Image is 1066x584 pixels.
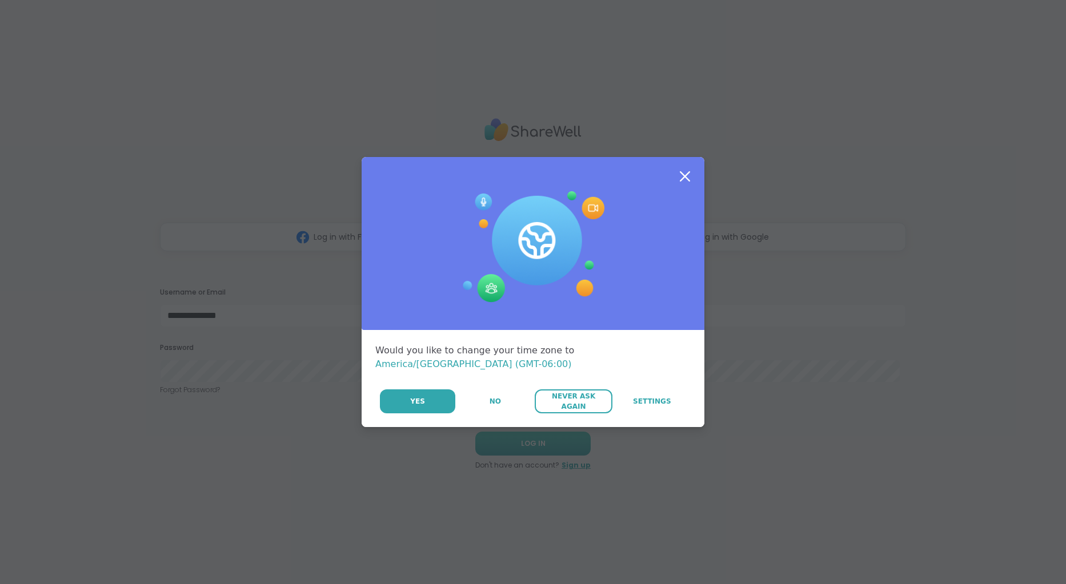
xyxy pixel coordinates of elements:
[375,344,691,371] div: Would you like to change your time zone to
[633,396,671,406] span: Settings
[462,191,604,303] img: Session Experience
[540,391,606,412] span: Never Ask Again
[375,359,572,369] span: America/[GEOGRAPHIC_DATA] (GMT-06:00)
[410,396,425,406] span: Yes
[456,389,534,413] button: No
[535,389,612,413] button: Never Ask Again
[614,389,691,413] a: Settings
[490,396,501,406] span: No
[380,389,455,413] button: Yes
